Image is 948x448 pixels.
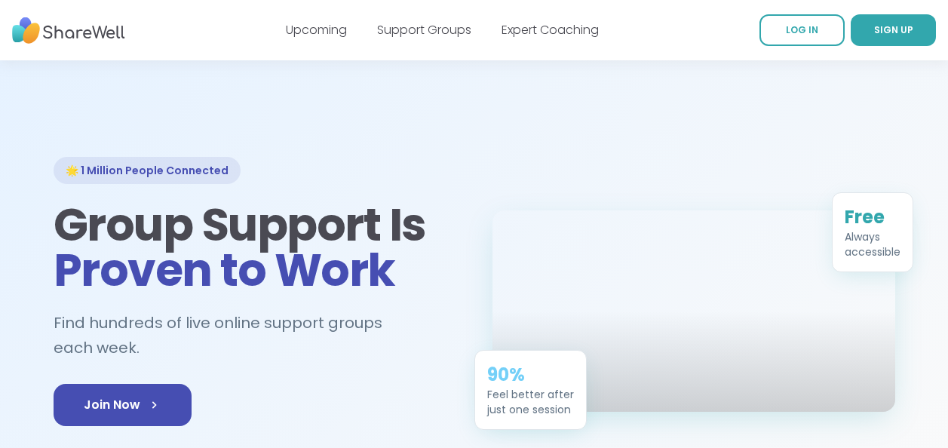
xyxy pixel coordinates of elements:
[54,311,456,360] h2: Find hundreds of live online support groups each week.
[845,229,900,259] div: Always accessible
[12,10,125,51] img: ShareWell Nav Logo
[54,202,456,293] h1: Group Support Is
[845,205,900,229] div: Free
[851,14,936,46] a: SIGN UP
[54,157,241,184] div: 🌟 1 Million People Connected
[286,21,347,38] a: Upcoming
[487,363,574,387] div: 90%
[377,21,471,38] a: Support Groups
[502,21,599,38] a: Expert Coaching
[487,387,574,417] div: Feel better after just one session
[54,384,192,426] a: Join Now
[54,238,395,302] span: Proven to Work
[759,14,845,46] a: LOG IN
[84,396,161,414] span: Join Now
[874,23,913,36] span: SIGN UP
[786,23,818,36] span: LOG IN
